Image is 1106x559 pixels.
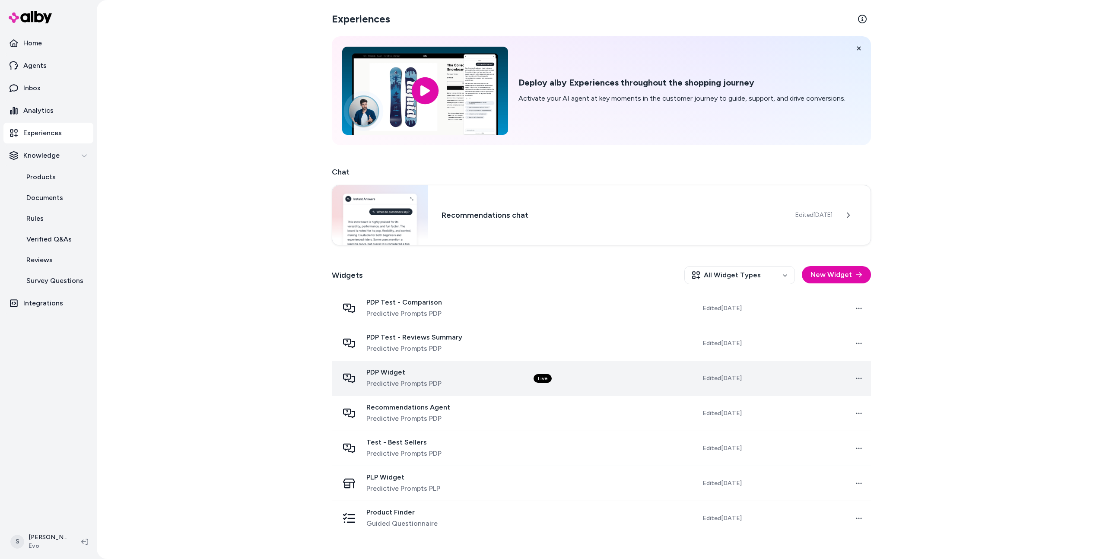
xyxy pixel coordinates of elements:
[366,483,440,494] span: Predictive Prompts PLP
[9,11,52,23] img: alby Logo
[366,368,442,377] span: PDP Widget
[26,213,44,224] p: Rules
[702,444,742,453] span: Edited [DATE]
[702,374,742,383] span: Edited [DATE]
[366,438,442,447] span: Test - Best Sellers
[18,250,93,270] a: Reviews
[332,166,871,178] h2: Chat
[18,229,93,250] a: Verified Q&As
[3,145,93,166] button: Knowledge
[366,403,450,412] span: Recommendations Agent
[29,542,67,550] span: Evo
[23,150,60,161] p: Knowledge
[23,128,62,138] p: Experiences
[702,514,742,523] span: Edited [DATE]
[702,304,742,313] span: Edited [DATE]
[366,508,438,517] span: Product Finder
[18,270,93,291] a: Survey Questions
[518,77,845,88] h2: Deploy alby Experiences throughout the shopping journey
[18,208,93,229] a: Rules
[26,172,56,182] p: Products
[702,339,742,348] span: Edited [DATE]
[366,333,462,342] span: PDP Test - Reviews Summary
[26,234,72,245] p: Verified Q&As
[366,473,440,482] span: PLP Widget
[23,105,54,116] p: Analytics
[332,12,390,26] h2: Experiences
[23,83,41,93] p: Inbox
[3,123,93,143] a: Experiences
[366,448,442,459] span: Predictive Prompts PDP
[26,193,63,203] p: Documents
[366,378,442,389] span: Predictive Prompts PDP
[3,78,93,98] a: Inbox
[332,185,871,245] a: Chat widgetRecommendations chatEdited[DATE]
[684,266,795,284] button: All Widget Types
[3,55,93,76] a: Agents
[26,255,53,265] p: Reviews
[366,308,442,319] span: Predictive Prompts PDP
[3,100,93,121] a: Analytics
[23,60,47,71] p: Agents
[5,528,74,556] button: S[PERSON_NAME]Evo
[366,298,442,307] span: PDP Test - Comparison
[518,93,845,104] p: Activate your AI agent at key moments in the customer journey to guide, support, and drive conver...
[802,266,871,283] button: New Widget
[23,298,63,308] p: Integrations
[10,535,24,549] span: S
[366,518,438,529] span: Guided Questionnaire
[3,293,93,314] a: Integrations
[332,185,428,245] img: Chat widget
[26,276,83,286] p: Survey Questions
[3,33,93,54] a: Home
[795,211,833,219] span: Edited [DATE]
[442,209,782,221] h3: Recommendations chat
[29,533,67,542] p: [PERSON_NAME]
[23,38,42,48] p: Home
[534,374,552,383] div: Live
[702,479,742,488] span: Edited [DATE]
[702,409,742,418] span: Edited [DATE]
[366,413,450,424] span: Predictive Prompts PDP
[366,343,462,354] span: Predictive Prompts PDP
[18,187,93,208] a: Documents
[18,167,93,187] a: Products
[332,269,363,281] h2: Widgets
